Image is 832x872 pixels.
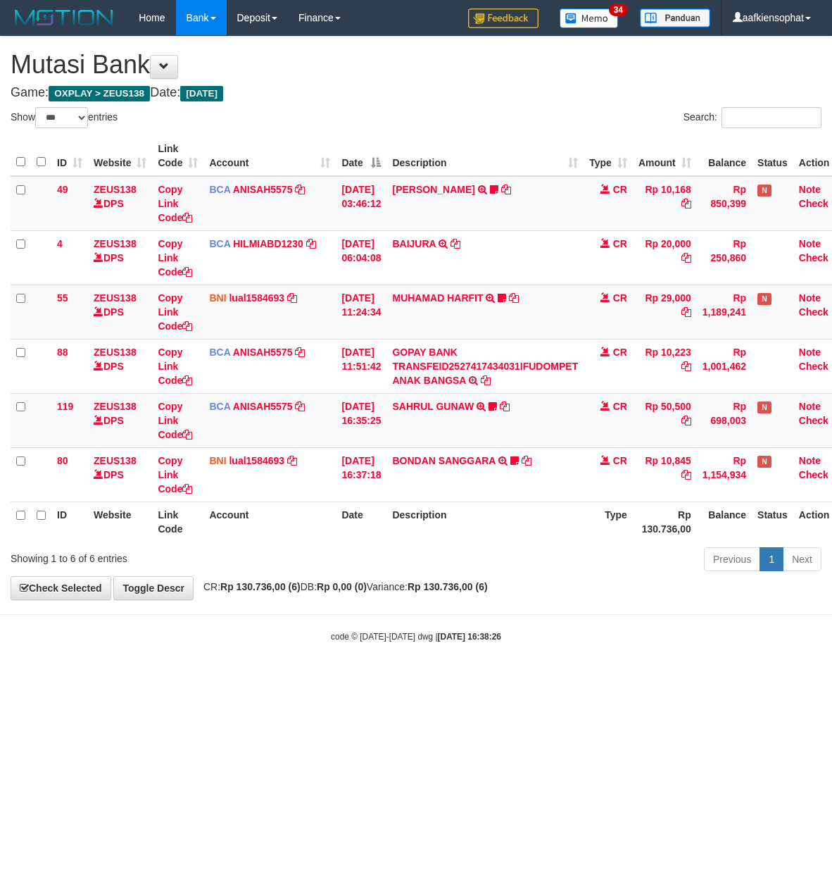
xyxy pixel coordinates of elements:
th: Balance [697,136,752,176]
label: Search: [683,107,821,128]
a: Check [799,415,828,426]
a: ZEUS138 [94,401,137,412]
td: Rp 10,223 [633,339,697,393]
td: Rp 850,399 [697,176,752,231]
select: Showentries [35,107,88,128]
span: BCA [209,184,230,195]
a: Copy Rp 10,845 to clipboard [681,469,691,480]
th: Description [386,502,584,542]
img: MOTION_logo.png [11,7,118,28]
td: Rp 50,500 [633,393,697,447]
strong: Rp 0,00 (0) [317,581,367,592]
strong: Rp 130.736,00 (6) [220,581,301,592]
a: ZEUS138 [94,184,137,195]
a: Copy ANISAH5575 to clipboard [295,401,305,412]
a: Copy INA PAUJANAH to clipboard [501,184,511,195]
td: [DATE] 03:46:12 [336,176,386,231]
a: ZEUS138 [94,292,137,304]
a: Copy lual1584693 to clipboard [287,292,297,304]
span: CR [613,401,627,412]
a: ANISAH5575 [233,347,293,358]
th: Link Code: activate to sort column ascending [152,136,203,176]
th: Status [752,502,793,542]
span: CR [613,347,627,358]
th: Description: activate to sort column ascending [386,136,584,176]
a: Copy Rp 50,500 to clipboard [681,415,691,426]
th: Status [752,136,793,176]
a: BONDAN SANGGARA [392,455,495,466]
td: [DATE] 06:04:08 [336,230,386,285]
a: Check [799,361,828,372]
a: Copy Link Code [158,401,192,440]
img: panduan.png [640,8,710,27]
td: Rp 1,001,462 [697,339,752,393]
a: Toggle Descr [113,576,194,600]
a: MUHAMAD HARFIT [392,292,483,304]
th: Account [203,502,336,542]
span: 80 [57,455,68,466]
small: code © [DATE]-[DATE] dwg | [331,632,501,642]
a: Copy Rp 10,223 to clipboard [681,361,691,372]
td: [DATE] 11:51:42 [336,339,386,393]
th: Rp 130.736,00 [633,502,697,542]
a: Copy SAHRUL GUNAW to clipboard [500,401,510,412]
span: 119 [57,401,73,412]
span: CR [613,455,627,466]
th: Account: activate to sort column ascending [203,136,336,176]
span: OXPLAY > ZEUS138 [49,86,150,101]
td: Rp 10,168 [633,176,697,231]
a: ANISAH5575 [233,401,293,412]
th: Amount: activate to sort column ascending [633,136,697,176]
th: Date [336,502,386,542]
a: Copy GOPAY BANK TRANSFEID2527417434031IFUDOMPET ANAK BANGSA to clipboard [481,375,491,386]
th: Website: activate to sort column ascending [88,136,152,176]
td: Rp 1,154,934 [697,447,752,502]
a: Copy MUHAMAD HARFIT to clipboard [509,292,519,304]
td: DPS [88,176,152,231]
a: HILMIABD1230 [233,238,303,249]
a: Copy Link Code [158,184,192,223]
a: Check [799,252,828,263]
span: 4 [57,238,63,249]
th: Link Code [152,502,203,542]
a: Copy Rp 29,000 to clipboard [681,306,691,318]
a: Copy Rp 20,000 to clipboard [681,252,691,263]
a: Copy Link Code [158,238,192,278]
td: DPS [88,339,152,393]
th: ID: activate to sort column ascending [51,136,88,176]
td: [DATE] 16:37:18 [336,447,386,502]
a: SAHRUL GUNAW [392,401,474,412]
img: Button%20Memo.svg [560,8,619,28]
td: Rp 250,860 [697,230,752,285]
a: Copy lual1584693 to clipboard [287,455,297,466]
a: 1 [759,547,783,571]
a: Note [799,455,821,466]
a: [PERSON_NAME] [392,184,474,195]
span: BNI [209,292,226,304]
label: Show entries [11,107,118,128]
th: Type [584,502,633,542]
a: ZEUS138 [94,455,137,466]
td: Rp 29,000 [633,285,697,339]
span: Has Note [757,401,771,413]
span: 49 [57,184,68,195]
td: DPS [88,393,152,447]
span: [DATE] [180,86,223,101]
td: DPS [88,447,152,502]
div: Showing 1 to 6 of 6 entries [11,546,336,566]
a: Note [799,184,821,195]
a: Copy HILMIABD1230 to clipboard [306,238,316,249]
a: Copy ANISAH5575 to clipboard [295,184,305,195]
span: BCA [209,347,230,358]
a: ZEUS138 [94,347,137,358]
a: ANISAH5575 [233,184,293,195]
a: Copy Link Code [158,455,192,494]
a: BAIJURA [392,238,436,249]
span: 88 [57,347,68,358]
span: BNI [209,455,226,466]
a: Note [799,347,821,358]
th: Type: activate to sort column ascending [584,136,633,176]
span: Has Note [757,185,771,197]
h4: Game: Date: [11,86,821,100]
span: CR [613,238,627,249]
